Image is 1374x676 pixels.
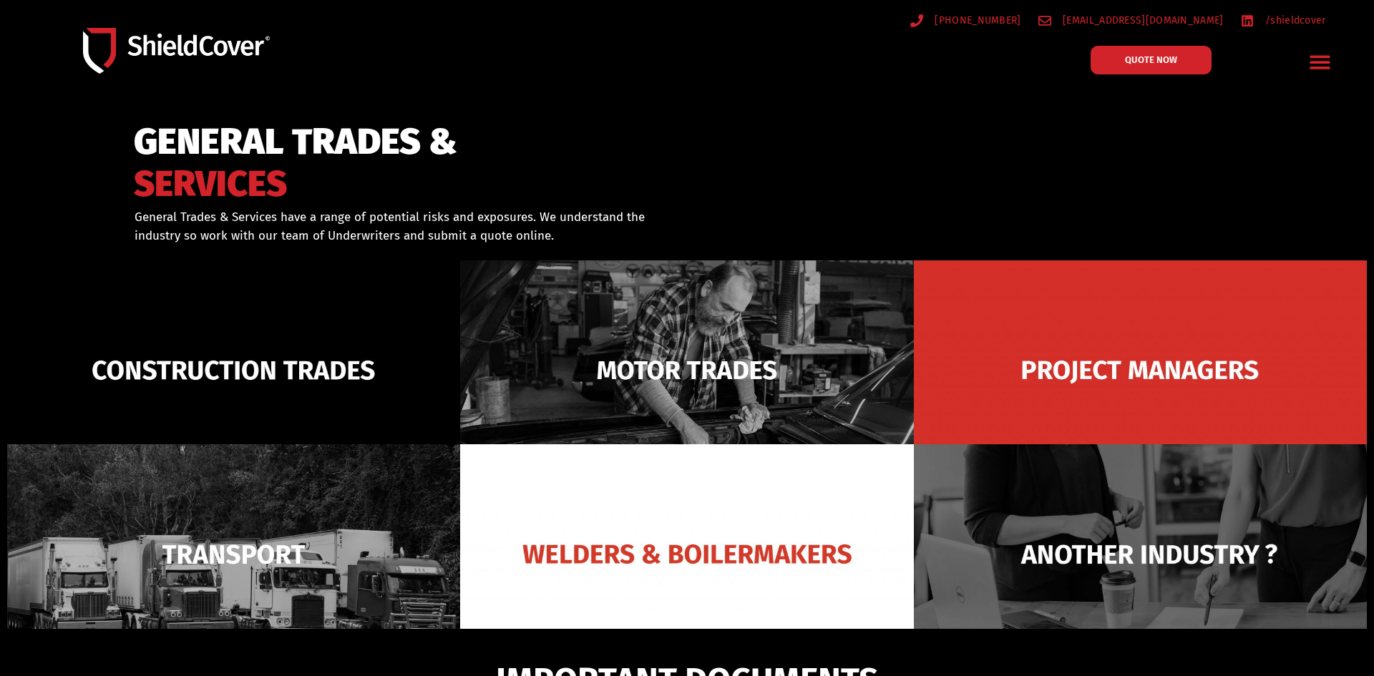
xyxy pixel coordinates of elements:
span: QUOTE NOW [1125,55,1177,64]
span: /shieldcover [1262,11,1326,29]
span: GENERAL TRADES & [134,127,457,157]
span: [EMAIL_ADDRESS][DOMAIN_NAME] [1059,11,1223,29]
a: [PHONE_NUMBER] [910,11,1021,29]
a: QUOTE NOW [1091,46,1212,74]
a: /shieldcover [1241,11,1326,29]
div: Menu Toggle [1303,45,1337,79]
a: [EMAIL_ADDRESS][DOMAIN_NAME] [1038,11,1224,29]
p: General Trades & Services have a range of potential risks and exposures. We understand the indust... [135,208,668,245]
span: [PHONE_NUMBER] [931,11,1020,29]
img: Shield-Cover-Underwriting-Australia-logo-full [83,28,270,74]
